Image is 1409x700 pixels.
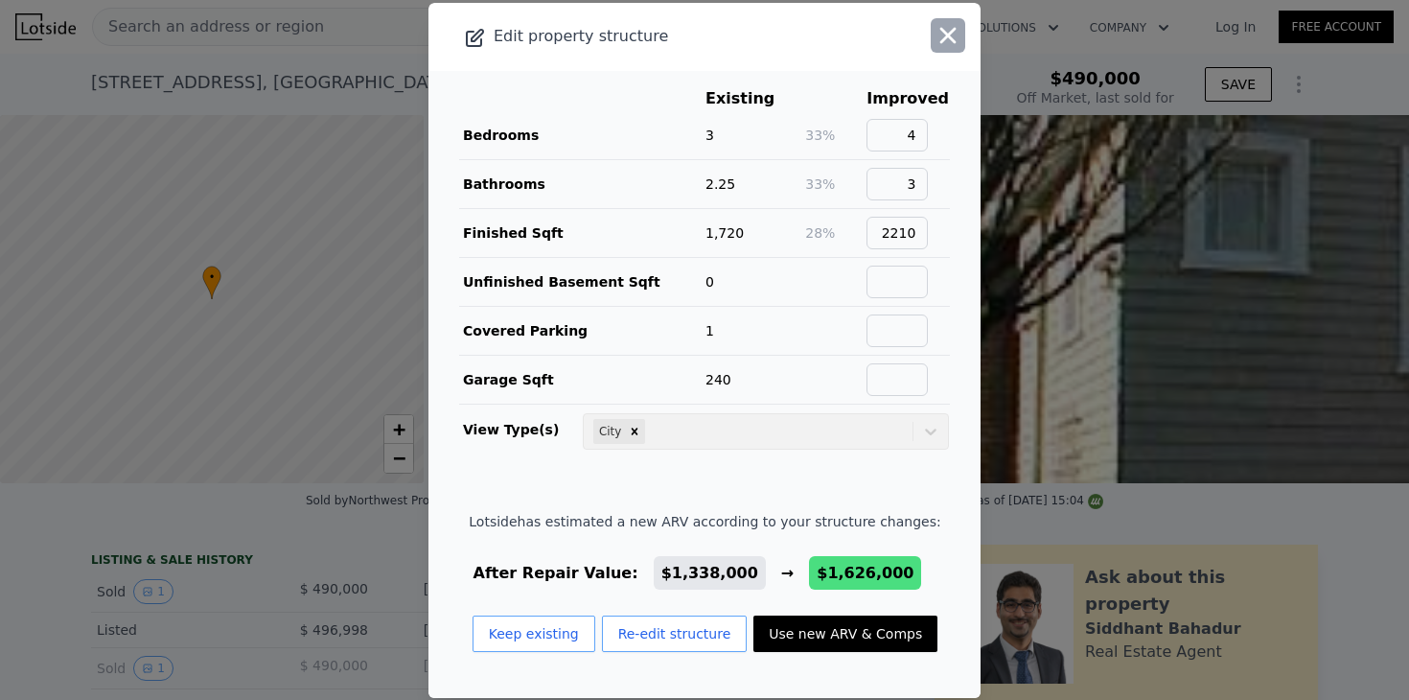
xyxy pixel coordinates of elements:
[459,111,704,160] td: Bedrooms
[817,564,913,582] span: $1,626,000
[805,225,835,241] span: 28%
[866,86,950,111] th: Improved
[602,616,748,652] button: Re-edit structure
[459,159,704,208] td: Bathrooms
[705,128,714,143] span: 3
[469,512,940,531] span: Lotside has estimated a new ARV according to your structure changes:
[705,274,714,290] span: 0
[661,564,758,582] span: $1,338,000
[753,616,937,652] button: Use new ARV & Comps
[473,616,595,652] button: Keep existing
[705,323,714,338] span: 1
[459,306,704,355] td: Covered Parking
[704,86,804,111] th: Existing
[459,257,704,306] td: Unfinished Basement Sqft
[469,562,940,585] div: After Repair Value: →
[428,23,870,50] div: Edit property structure
[705,176,735,192] span: 2.25
[805,176,835,192] span: 33%
[459,355,704,404] td: Garage Sqft
[805,128,835,143] span: 33%
[705,372,731,387] span: 240
[459,405,582,451] td: View Type(s)
[705,225,744,241] span: 1,720
[459,208,704,257] td: Finished Sqft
